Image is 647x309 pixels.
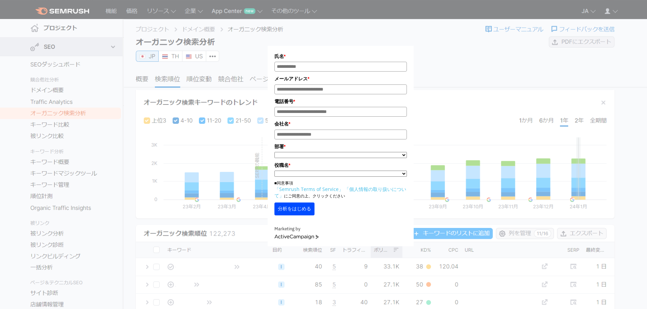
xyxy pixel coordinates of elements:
a: 「Semrush Terms of Service」 [274,186,343,192]
label: メールアドレス [274,75,407,82]
label: 氏名 [274,53,407,60]
button: 分析をはじめる [274,202,314,215]
div: Marketing by [274,226,407,233]
label: 電話番号 [274,98,407,105]
a: 「個人情報の取り扱いについて」 [274,186,406,199]
label: 部署 [274,143,407,150]
label: 会社名 [274,120,407,128]
label: 役職名 [274,161,407,169]
p: ■同意事項 にご同意の上、クリックください [274,180,407,199]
